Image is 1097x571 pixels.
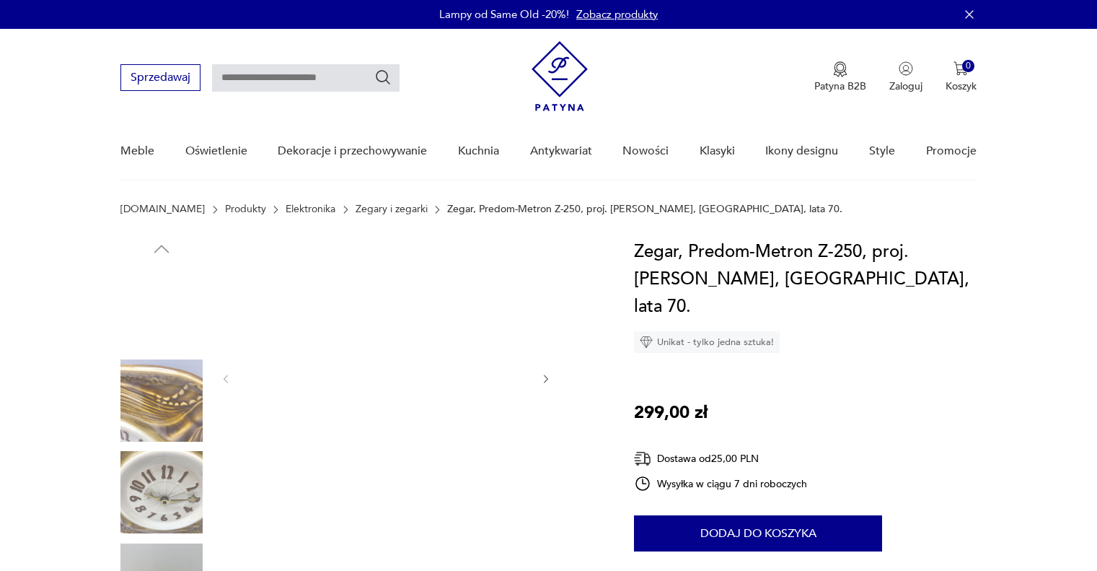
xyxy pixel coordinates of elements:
p: Zegar, Predom-Metron Z-250, proj. [PERSON_NAME], [GEOGRAPHIC_DATA], lata 70. [447,204,842,215]
p: Koszyk [946,79,977,93]
a: [DOMAIN_NAME] [120,204,205,215]
div: Wysyłka w ciągu 7 dni roboczych [634,475,807,492]
a: Ikona medaluPatyna B2B [814,61,866,93]
img: Zdjęcie produktu Zegar, Predom-Metron Z-250, proj. A. Sadulski, Polska, lata 70. [120,451,203,533]
img: Ikona koszyka [953,61,968,76]
img: Ikona medalu [833,61,847,77]
a: Zobacz produkty [576,7,658,22]
a: Oświetlenie [185,123,247,179]
a: Produkty [225,204,266,215]
button: Zaloguj [889,61,922,93]
a: Klasyki [700,123,735,179]
button: Szukaj [374,69,392,86]
a: Ikony designu [765,123,838,179]
a: Meble [120,123,154,179]
a: Sprzedawaj [120,74,201,84]
p: 299,00 zł [634,399,708,427]
a: Antykwariat [530,123,592,179]
img: Ikonka użytkownika [899,61,913,76]
p: Patyna B2B [814,79,866,93]
a: Zegary i zegarki [356,204,428,215]
button: 0Koszyk [946,61,977,93]
img: Ikona dostawy [634,450,651,468]
button: Patyna B2B [814,61,866,93]
a: Kuchnia [458,123,499,179]
a: Promocje [926,123,977,179]
button: Sprzedawaj [120,64,201,91]
h1: Zegar, Predom-Metron Z-250, proj. [PERSON_NAME], [GEOGRAPHIC_DATA], lata 70. [634,238,977,321]
div: Unikat - tylko jedna sztuka! [634,331,780,353]
button: Dodaj do koszyka [634,515,882,552]
img: Zdjęcie produktu Zegar, Predom-Metron Z-250, proj. A. Sadulski, Polska, lata 70. [120,267,203,349]
img: Zdjęcie produktu Zegar, Predom-Metron Z-250, proj. A. Sadulski, Polska, lata 70. [247,238,525,517]
a: Style [869,123,895,179]
div: Dostawa od 25,00 PLN [634,450,807,468]
a: Elektronika [286,204,335,215]
a: Nowości [622,123,669,179]
img: Patyna - sklep z meblami i dekoracjami vintage [532,41,588,111]
p: Lampy od Same Old -20%! [439,7,569,22]
img: Zdjęcie produktu Zegar, Predom-Metron Z-250, proj. A. Sadulski, Polska, lata 70. [120,359,203,442]
p: Zaloguj [889,79,922,93]
a: Dekoracje i przechowywanie [278,123,427,179]
div: 0 [962,60,974,72]
img: Ikona diamentu [640,336,653,349]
